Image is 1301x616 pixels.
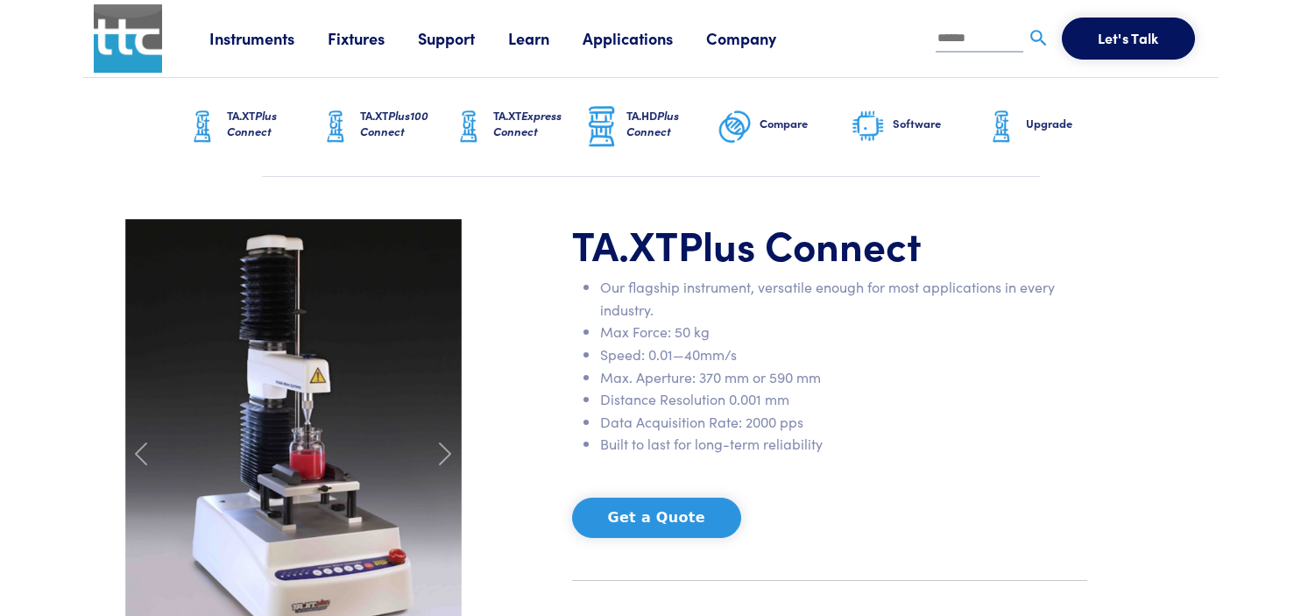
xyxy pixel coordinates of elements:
img: ta-hd-graphic.png [584,104,619,150]
a: Fixtures [328,27,418,49]
h6: TA.XT [360,108,451,139]
a: Software [851,78,984,176]
img: ta-xt-graphic.png [318,105,353,149]
li: Max Force: 50 kg [600,321,1087,343]
img: ta-xt-graphic.png [185,105,220,149]
h6: Compare [760,116,851,131]
a: Support [418,27,508,49]
li: Speed: 0.01—40mm/s [600,343,1087,366]
a: Instruments [209,27,328,49]
li: Max. Aperture: 370 mm or 590 mm [600,366,1087,389]
span: Plus Connect [626,107,679,139]
span: Plus Connect [227,107,277,139]
span: Express Connect [493,107,562,139]
h6: TA.XT [227,108,318,139]
h6: TA.HD [626,108,718,139]
button: Let's Talk [1062,18,1195,60]
a: TA.XTExpress Connect [451,78,584,176]
span: Plus Connect [678,216,922,272]
a: TA.XTPlus Connect [185,78,318,176]
span: Plus100 Connect [360,107,428,139]
img: software-graphic.png [851,109,886,145]
a: Compare [718,78,851,176]
img: ttc_logo_1x1_v1.0.png [94,4,162,73]
h1: TA.XT [572,219,1087,270]
img: compare-graphic.png [718,105,753,149]
li: Built to last for long-term reliability [600,433,1087,456]
a: Company [706,27,810,49]
h6: Upgrade [1026,116,1117,131]
button: Get a Quote [572,498,741,538]
a: Upgrade [984,78,1117,176]
img: ta-xt-graphic.png [984,105,1019,149]
li: Our flagship instrument, versatile enough for most applications in every industry. [600,276,1087,321]
a: TA.XTPlus100 Connect [318,78,451,176]
a: Learn [508,27,583,49]
li: Distance Resolution 0.001 mm [600,388,1087,411]
a: Applications [583,27,706,49]
img: ta-xt-graphic.png [451,105,486,149]
h6: TA.XT [493,108,584,139]
h6: Software [893,116,984,131]
a: TA.HDPlus Connect [584,78,718,176]
li: Data Acquisition Rate: 2000 pps [600,411,1087,434]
